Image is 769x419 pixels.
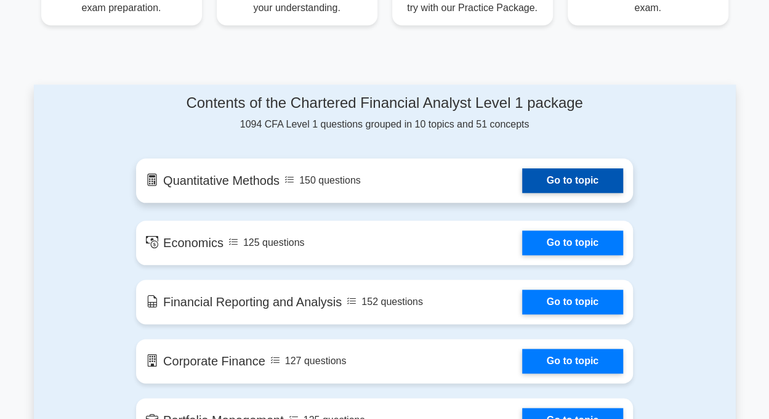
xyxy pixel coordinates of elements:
a: Go to topic [522,230,623,255]
a: Go to topic [522,168,623,193]
a: Go to topic [522,349,623,373]
div: 1094 CFA Level 1 questions grouped in 10 topics and 51 concepts [136,94,633,132]
h4: Contents of the Chartered Financial Analyst Level 1 package [136,94,633,112]
a: Go to topic [522,290,623,314]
